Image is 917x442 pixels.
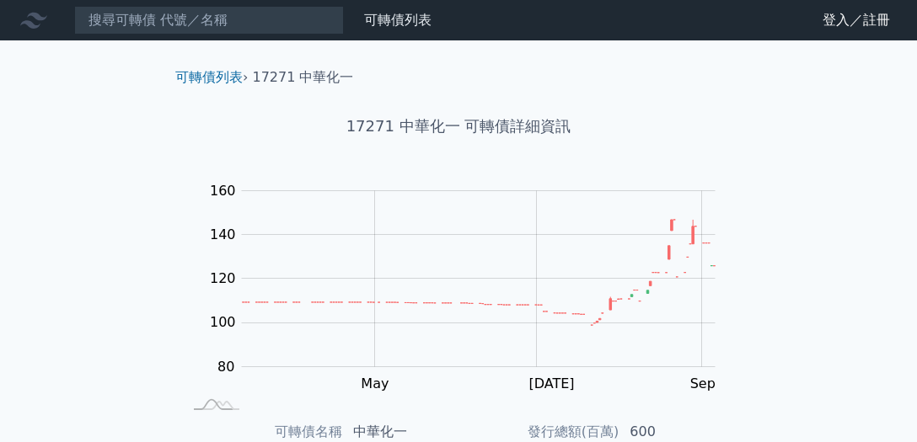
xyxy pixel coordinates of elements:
[175,67,248,88] li: ›
[210,226,236,242] tspan: 140
[253,67,354,88] li: 17271 中華化一
[364,12,432,28] a: 可轉債列表
[690,375,716,391] tspan: Sep
[74,6,344,35] input: 搜尋可轉債 代號／名稱
[162,114,755,138] h1: 17271 中華化一 可轉債詳細資訊
[210,183,236,199] tspan: 160
[809,7,904,34] a: 登入／註冊
[175,69,243,85] a: 可轉債列表
[362,375,389,391] tspan: May
[529,375,575,391] tspan: [DATE]
[210,314,236,330] tspan: 100
[201,183,741,427] g: Chart
[217,359,234,375] tspan: 80
[210,270,236,286] tspan: 120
